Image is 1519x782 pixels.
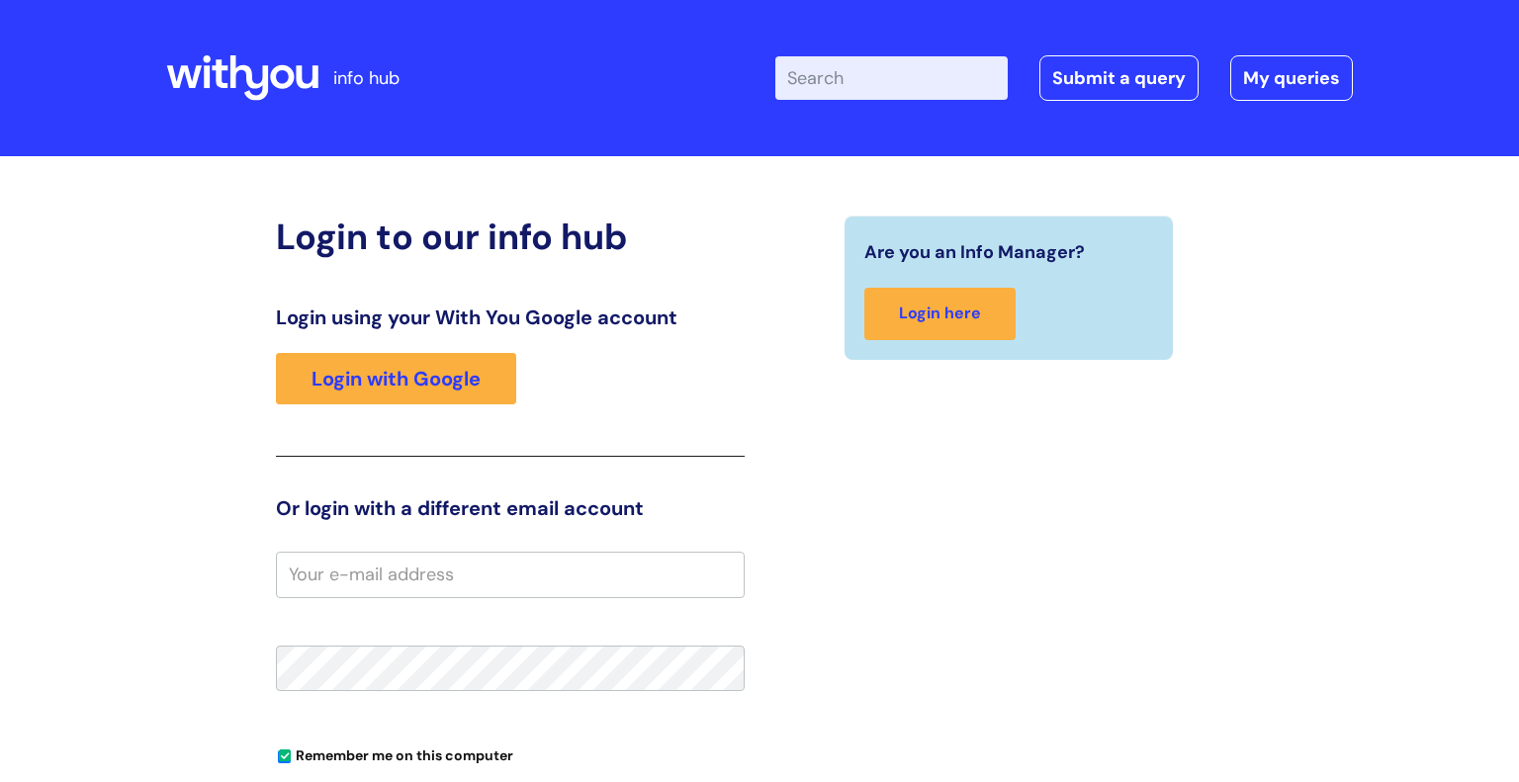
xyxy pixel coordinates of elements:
a: Submit a query [1039,55,1199,101]
label: Remember me on this computer [276,742,513,764]
input: Your e-mail address [276,552,745,597]
h2: Login to our info hub [276,216,745,258]
p: info hub [333,62,400,94]
h3: Or login with a different email account [276,496,745,520]
input: Remember me on this computer [278,750,291,763]
div: You can uncheck this option if you're logging in from a shared device [276,739,745,770]
h3: Login using your With You Google account [276,305,745,329]
input: Search [775,56,1008,100]
a: Login here [864,288,1016,340]
span: Are you an Info Manager? [864,236,1085,268]
a: My queries [1230,55,1353,101]
a: Login with Google [276,353,516,404]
